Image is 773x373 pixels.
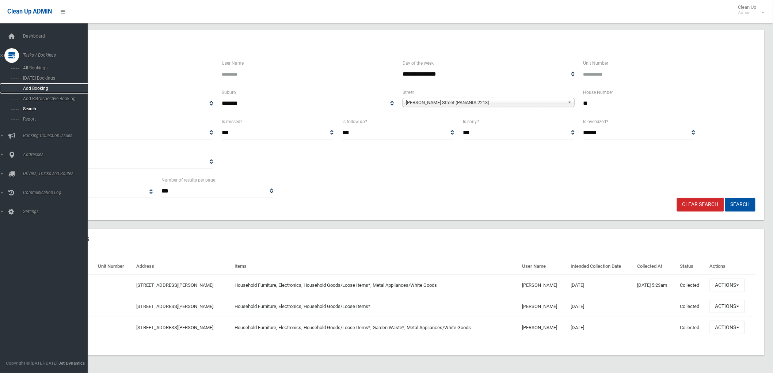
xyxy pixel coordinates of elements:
label: Suburb [222,88,236,96]
span: Dashboard [21,34,94,39]
label: Is missed? [222,118,243,126]
span: Copyright © [DATE]-[DATE] [6,361,57,366]
td: Collected [677,275,707,296]
th: Intended Collection Date [568,258,635,275]
td: Collected [677,296,707,317]
td: [PERSON_NAME] [519,275,568,296]
span: All Bookings [21,65,88,71]
td: Collected [677,317,707,338]
th: Status [677,258,707,275]
span: Tasks / Bookings [21,53,94,58]
span: Clean Up ADMIN [7,8,52,15]
th: Unit Number [95,258,133,275]
label: Is early? [463,118,479,126]
button: Actions [710,321,745,334]
button: Search [725,198,755,212]
a: [STREET_ADDRESS][PERSON_NAME] [136,304,213,309]
td: [DATE] 5:23am [635,275,677,296]
td: Household Furniture, Electronics, Household Goods/Loose Items*, Metal Appliances/White Goods [232,275,519,296]
td: [DATE] [568,275,635,296]
span: Settings [21,209,94,214]
label: Is follow up? [342,118,367,126]
label: Day of the week [403,59,434,67]
label: Street [403,88,414,96]
label: Number of results per page [161,176,215,184]
span: Communication Log [21,190,94,195]
label: Is oversized? [583,118,609,126]
label: User Name [222,59,244,67]
label: House Number [583,88,613,96]
a: Clear Search [677,198,724,212]
strong: Jet Dynamics [58,361,85,366]
td: Household Furniture, Electronics, Household Goods/Loose Items* [232,296,519,317]
span: [PERSON_NAME] Street (PANANIA 2213) [406,98,565,107]
a: [STREET_ADDRESS][PERSON_NAME] [136,282,213,288]
th: User Name [519,258,568,275]
label: Unit Number [583,59,609,67]
span: Search [21,106,88,111]
td: [PERSON_NAME] [519,317,568,338]
td: [PERSON_NAME] [519,296,568,317]
a: [STREET_ADDRESS][PERSON_NAME] [136,325,213,330]
span: [DATE] Bookings [21,76,88,81]
span: Report [21,117,88,122]
span: Add Booking [21,86,88,91]
button: Actions [710,300,745,313]
span: Drivers, Trucks and Routes [21,171,94,176]
th: Address [133,258,232,275]
small: Admin [738,10,757,15]
th: Items [232,258,519,275]
span: Add Retrospective Booking [21,96,88,101]
th: Collected At [635,258,677,275]
span: Booking Collection Issues [21,133,94,138]
td: Household Furniture, Electronics, Household Goods/Loose Items*, Garden Waste*, Metal Appliances/W... [232,317,519,338]
td: [DATE] [568,317,635,338]
td: [DATE] [568,296,635,317]
th: Actions [707,258,755,275]
span: Addresses [21,152,94,157]
span: Clean Up [735,4,764,15]
button: Actions [710,279,745,292]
